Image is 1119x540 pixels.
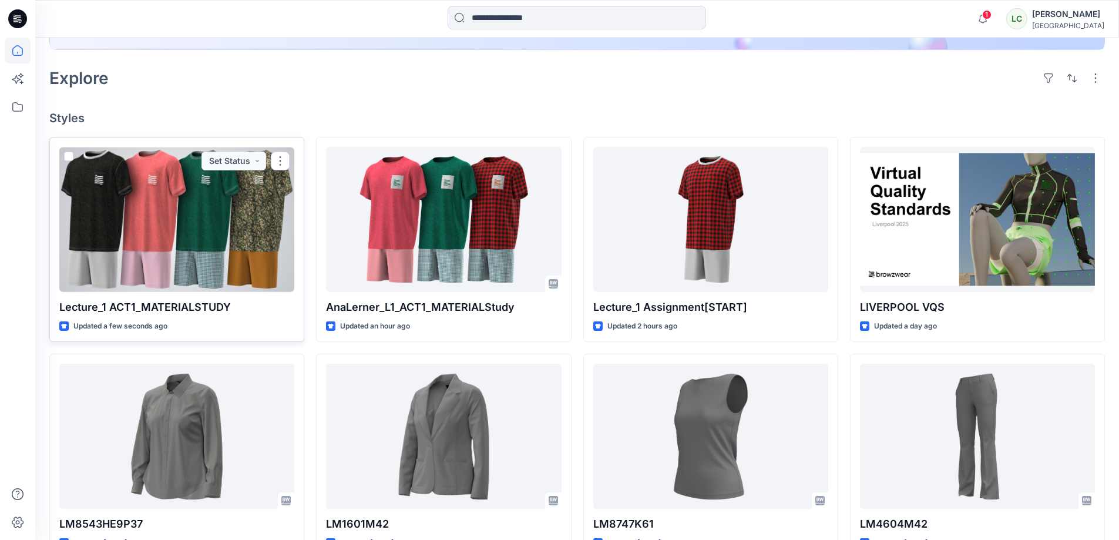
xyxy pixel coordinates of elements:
p: LIVERPOOL VQS [860,299,1095,316]
p: Updated a day ago [874,320,937,333]
a: LM4604M42 [860,364,1095,509]
a: Lecture_1 ACT1_MATERIALSTUDY [59,147,294,292]
p: LM8747K61 [593,516,828,532]
h4: Styles [49,111,1105,125]
p: LM1601M42 [326,516,561,532]
a: LIVERPOOL VQS [860,147,1095,292]
p: Updated an hour ago [340,320,410,333]
a: AnaLerner_L1_ACT1_MATERIALStudy [326,147,561,292]
div: [GEOGRAPHIC_DATA] [1032,21,1104,30]
a: LM8747K61 [593,364,828,509]
a: Lecture_1 Assignment[START] [593,147,828,292]
p: AnaLerner_L1_ACT1_MATERIALStudy [326,299,561,316]
p: Updated a few seconds ago [73,320,167,333]
p: Updated 2 hours ago [607,320,677,333]
a: LM8543HE9P37 [59,364,294,509]
div: LC [1006,8,1027,29]
p: LM4604M42 [860,516,1095,532]
p: Lecture_1 Assignment[START] [593,299,828,316]
p: LM8543HE9P37 [59,516,294,532]
h2: Explore [49,69,109,88]
div: [PERSON_NAME] [1032,7,1104,21]
span: 1 [982,10,992,19]
a: LM1601M42 [326,364,561,509]
p: Lecture_1 ACT1_MATERIALSTUDY [59,299,294,316]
